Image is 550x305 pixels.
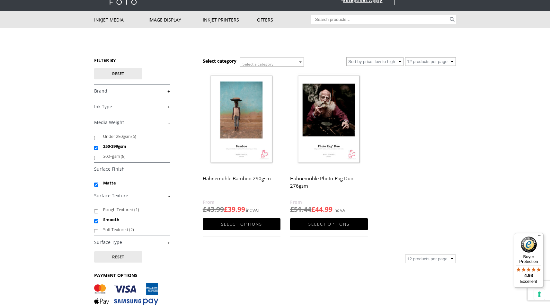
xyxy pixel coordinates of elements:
[94,120,170,126] a: -
[514,279,544,284] p: Excellent
[290,71,368,168] img: Hahnemuhle Photo-Rag Duo 276gsm
[514,233,544,288] button: Trusted Shops TrustmarkBuyer Protection4.98Excellent
[103,178,164,188] label: Matte
[534,289,545,300] button: Your consent preferences for tracking technologies
[94,84,170,97] h4: Brand
[103,131,164,141] label: Under 250gsm
[131,133,136,139] span: (6)
[448,15,456,24] button: Search
[94,236,170,248] h4: Surface Type
[243,61,273,67] span: Select a category
[121,153,126,159] span: (8)
[290,71,368,214] a: Hahnemuhle Photo-Rag Duo 276gsm £51.44£44.99
[148,11,203,28] a: Image Display
[290,173,368,198] h2: Hahnemuhle Photo-Rag Duo 276gsm
[224,205,245,214] bdi: 39.99
[103,141,164,151] label: 250-299gsm
[203,11,257,28] a: Inkjet Printers
[94,104,170,110] a: +
[94,68,142,79] button: Reset
[203,218,280,230] a: Select options for “Hahnemuhle Bamboo 290gsm”
[94,251,142,263] button: Reset
[129,227,134,232] span: (2)
[203,71,280,214] a: Hahnemuhle Bamboo 290gsm £43.99£39.99
[94,88,170,94] a: +
[94,162,170,175] h4: Surface Finish
[203,71,280,168] img: Hahnemuhle Bamboo 290gsm
[203,205,224,214] bdi: 43.99
[257,11,311,28] a: Offers
[311,205,315,214] span: £
[514,254,544,264] p: Buyer Protection
[311,15,449,24] input: Search products…
[346,57,404,66] select: Shop order
[134,207,139,212] span: (1)
[290,205,311,214] bdi: 51.44
[524,273,533,278] span: 4.98
[311,205,333,214] bdi: 44.99
[94,189,170,202] h4: Surface Texture
[94,272,170,278] h3: PAYMENT OPTIONS
[203,173,280,198] h2: Hahnemuhle Bamboo 290gsm
[103,225,164,235] label: Soft Textured
[94,166,170,172] a: -
[290,205,294,214] span: £
[290,218,368,230] a: Select options for “Hahnemuhle Photo-Rag Duo 276gsm”
[521,237,537,253] img: Trusted Shops Trustmark
[536,233,544,241] button: Menu
[94,239,170,246] a: +
[224,205,228,214] span: £
[94,193,170,199] a: -
[94,57,170,63] h3: FILTER BY
[94,100,170,113] h4: Ink Type
[94,116,170,129] h4: Media Weight
[103,205,164,215] label: Rough Textured
[203,58,236,64] h3: Select category
[203,205,207,214] span: £
[94,11,148,28] a: Inkjet Media
[103,215,164,225] label: Smooth
[103,151,164,161] label: 300+gsm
